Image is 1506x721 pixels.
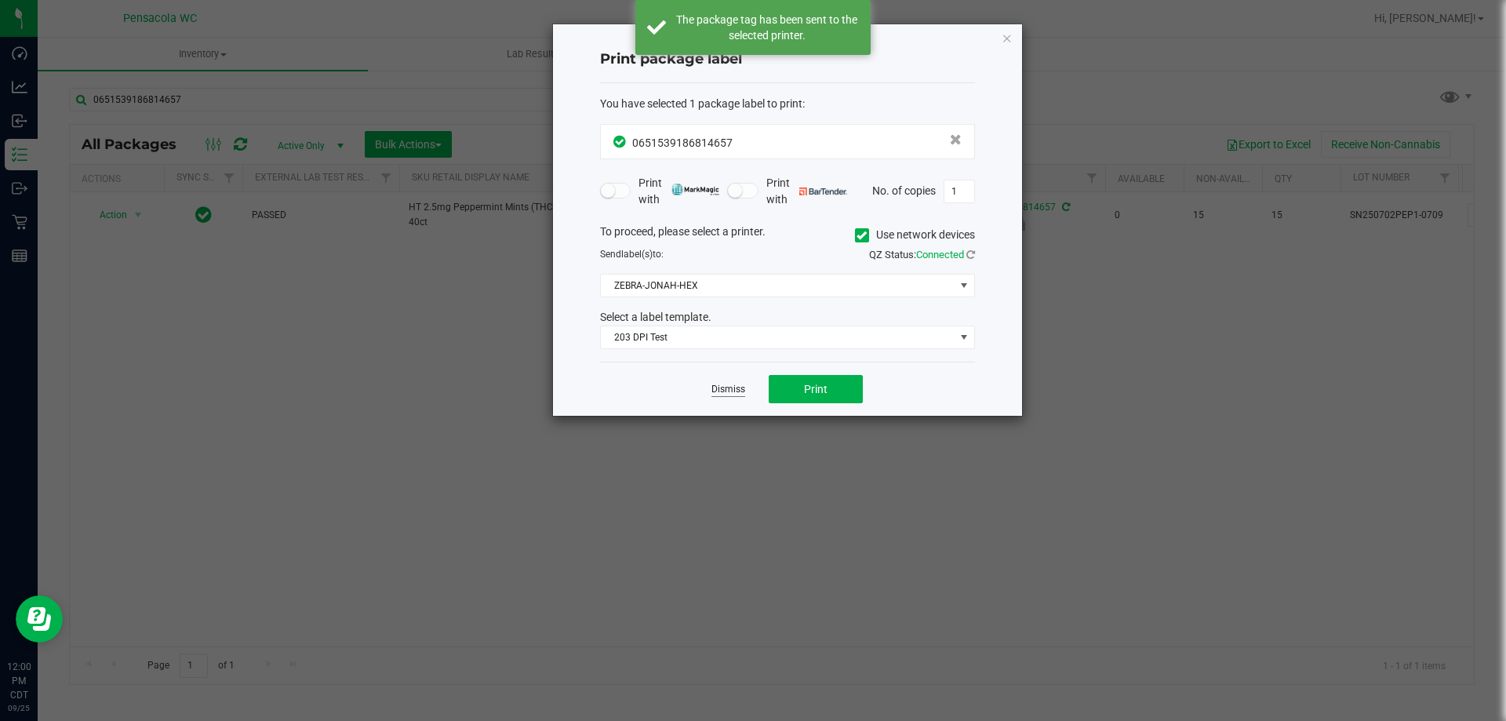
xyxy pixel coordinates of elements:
span: Send to: [600,249,664,260]
span: You have selected 1 package label to print [600,97,802,110]
span: Print [804,383,828,395]
label: Use network devices [855,227,975,243]
span: No. of copies [872,184,936,196]
h4: Print package label [600,49,975,70]
iframe: Resource center [16,595,63,643]
div: : [600,96,975,112]
div: The package tag has been sent to the selected printer. [675,12,859,43]
div: Select a label template. [588,309,987,326]
span: Print with [766,175,847,208]
span: ZEBRA-JONAH-HEX [601,275,955,297]
span: In Sync [613,133,628,150]
img: bartender.png [799,188,847,195]
span: 203 DPI Test [601,326,955,348]
span: label(s) [621,249,653,260]
span: 0651539186814657 [632,137,733,149]
a: Dismiss [711,383,745,396]
span: Print with [638,175,719,208]
span: Connected [916,249,964,260]
button: Print [769,375,863,403]
span: QZ Status: [869,249,975,260]
div: To proceed, please select a printer. [588,224,987,247]
img: mark_magic_cybra.png [671,184,719,195]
